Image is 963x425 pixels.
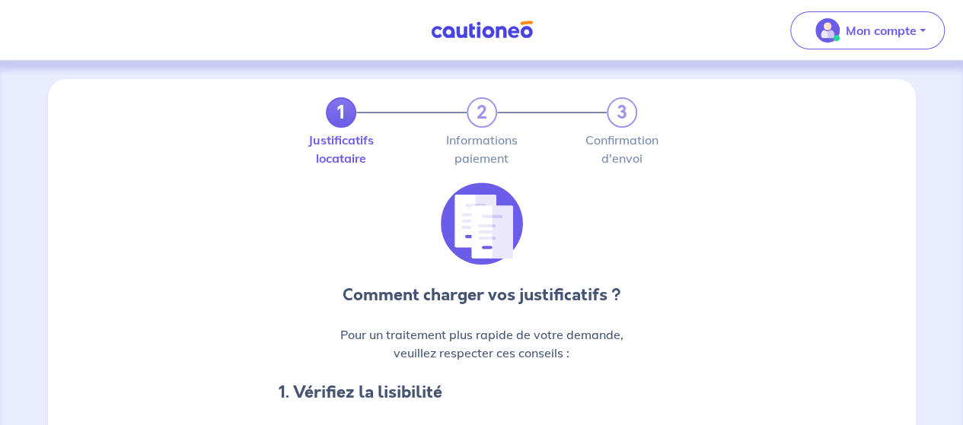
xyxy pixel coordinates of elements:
label: Informations paiement [467,134,497,164]
img: illu_account_valid_menu.svg [815,18,840,43]
p: Comment charger vos justificatifs ? [279,283,685,307]
p: Pour un traitement plus rapide de votre demande, veuillez respecter ces conseils : [279,325,685,362]
button: illu_account_valid_menu.svgMon compte [790,11,945,49]
h4: 1. Vérifiez la lisibilité [279,380,685,404]
img: illu_list_justif.svg [441,182,523,265]
label: Justificatifs locataire [326,134,356,164]
p: Mon compte [846,21,917,40]
a: 1 [326,97,356,128]
label: Confirmation d'envoi [607,134,637,164]
img: Cautioneo [425,21,539,40]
